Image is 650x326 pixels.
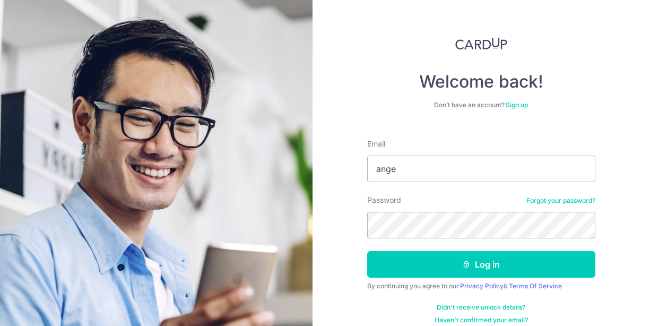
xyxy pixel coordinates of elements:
label: Password [367,195,401,205]
button: Log in [367,251,595,278]
img: CardUp Logo [455,37,507,50]
a: Terms Of Service [509,282,562,290]
div: Don’t have an account? [367,101,595,109]
a: Sign up [506,101,528,109]
a: Forgot your password? [526,196,595,205]
div: By continuing you agree to our & [367,282,595,290]
label: Email [367,139,385,149]
input: Enter your Email [367,156,595,182]
a: Haven't confirmed your email? [435,316,528,324]
a: Didn't receive unlock details? [437,303,525,312]
h4: Welcome back! [367,71,595,92]
a: Privacy Policy [460,282,504,290]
